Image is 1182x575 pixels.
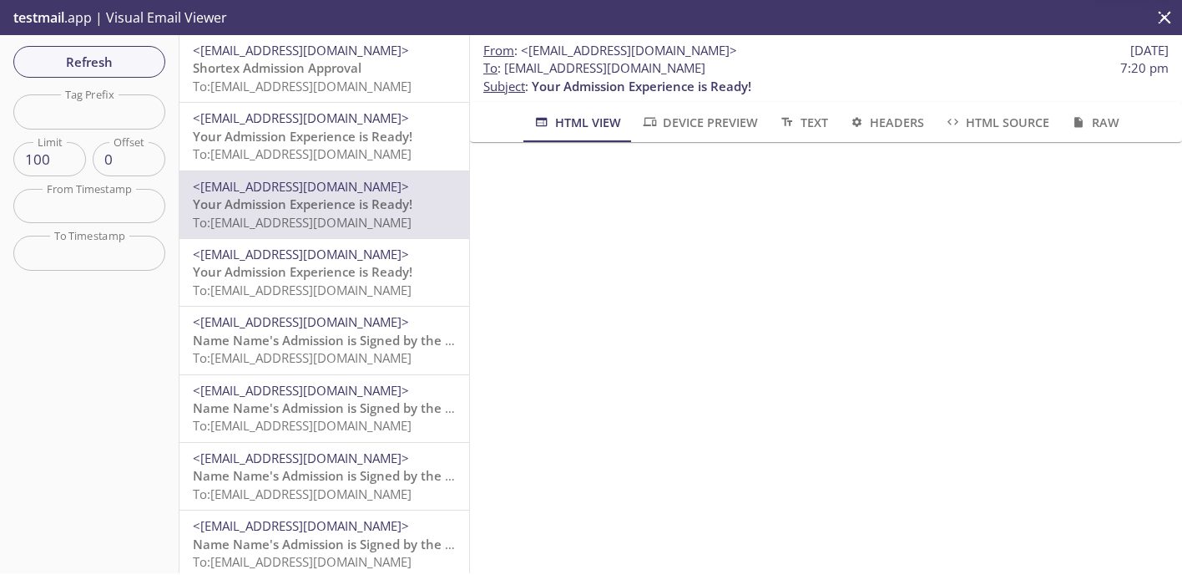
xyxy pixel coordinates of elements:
[179,239,469,306] div: <[EMAIL_ADDRESS][DOMAIN_NAME]>Your Admission Experience is Ready!To:[EMAIL_ADDRESS][DOMAIN_NAME]
[193,145,412,162] span: To: [EMAIL_ADDRESS][DOMAIN_NAME]
[483,42,737,59] span: :
[1130,42,1169,59] span: [DATE]
[193,467,498,484] span: Name Name's Admission is Signed by the Resident
[193,399,498,416] span: Name Name's Admission is Signed by the Resident
[483,59,1169,95] p: :
[193,42,409,59] span: <[EMAIL_ADDRESS][DOMAIN_NAME]>
[193,417,412,434] span: To: [EMAIL_ADDRESS][DOMAIN_NAME]
[193,263,412,280] span: Your Admission Experience is Ready!
[483,59,498,76] span: To
[193,109,409,126] span: <[EMAIL_ADDRESS][DOMAIN_NAME]>
[848,112,924,133] span: Headers
[483,78,525,94] span: Subject
[193,282,412,298] span: To: [EMAIL_ADDRESS][DOMAIN_NAME]
[944,112,1049,133] span: HTML Source
[533,112,620,133] span: HTML View
[532,78,751,94] span: Your Admission Experience is Ready!
[193,59,361,76] span: Shortex Admission Approval
[193,196,412,212] span: Your Admission Experience is Ready!
[521,42,737,59] span: <[EMAIL_ADDRESS][DOMAIN_NAME]>
[179,35,469,102] div: <[EMAIL_ADDRESS][DOMAIN_NAME]>Shortex Admission ApprovalTo:[EMAIL_ADDRESS][DOMAIN_NAME]
[193,486,412,502] span: To: [EMAIL_ADDRESS][DOMAIN_NAME]
[1120,59,1169,77] span: 7:20 pm
[179,103,469,170] div: <[EMAIL_ADDRESS][DOMAIN_NAME]>Your Admission Experience is Ready!To:[EMAIL_ADDRESS][DOMAIN_NAME]
[193,536,498,552] span: Name Name's Admission is Signed by the Resident
[193,128,412,145] span: Your Admission Experience is Ready!
[13,8,64,27] span: testmail
[193,214,412,231] span: To: [EMAIL_ADDRESS][DOMAIN_NAME]
[193,517,409,534] span: <[EMAIL_ADDRESS][DOMAIN_NAME]>
[193,313,409,330] span: <[EMAIL_ADDRESS][DOMAIN_NAME]>
[193,178,409,195] span: <[EMAIL_ADDRESS][DOMAIN_NAME]>
[1069,112,1119,133] span: Raw
[483,59,705,77] span: : [EMAIL_ADDRESS][DOMAIN_NAME]
[778,112,827,133] span: Text
[179,443,469,510] div: <[EMAIL_ADDRESS][DOMAIN_NAME]>Name Name's Admission is Signed by the ResidentTo:[EMAIL_ADDRESS][D...
[193,332,498,349] span: Name Name's Admission is Signed by the Resident
[13,46,165,78] button: Refresh
[27,51,152,73] span: Refresh
[179,375,469,442] div: <[EMAIL_ADDRESS][DOMAIN_NAME]>Name Name's Admission is Signed by the ResidentTo:[EMAIL_ADDRESS][D...
[193,246,409,262] span: <[EMAIL_ADDRESS][DOMAIN_NAME]>
[179,171,469,238] div: <[EMAIL_ADDRESS][DOMAIN_NAME]>Your Admission Experience is Ready!To:[EMAIL_ADDRESS][DOMAIN_NAME]
[193,382,409,399] span: <[EMAIL_ADDRESS][DOMAIN_NAME]>
[193,553,412,570] span: To: [EMAIL_ADDRESS][DOMAIN_NAME]
[483,42,514,59] span: From
[193,450,409,466] span: <[EMAIL_ADDRESS][DOMAIN_NAME]>
[641,112,758,133] span: Device Preview
[193,78,412,94] span: To: [EMAIL_ADDRESS][DOMAIN_NAME]
[193,349,412,366] span: To: [EMAIL_ADDRESS][DOMAIN_NAME]
[179,307,469,374] div: <[EMAIL_ADDRESS][DOMAIN_NAME]>Name Name's Admission is Signed by the ResidentTo:[EMAIL_ADDRESS][D...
